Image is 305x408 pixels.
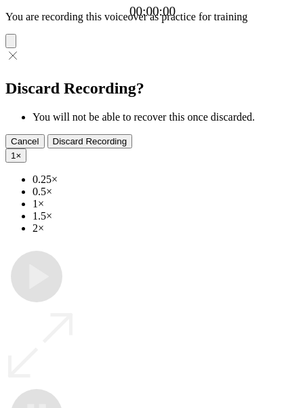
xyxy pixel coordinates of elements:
li: You will not be able to recover this once discarded. [33,111,300,123]
button: Discard Recording [47,134,133,148]
button: 1× [5,148,26,163]
li: 2× [33,222,300,234]
a: 00:00:00 [129,4,176,19]
p: You are recording this voiceover as practice for training [5,11,300,23]
li: 1× [33,198,300,210]
h2: Discard Recording? [5,79,300,98]
button: Cancel [5,134,45,148]
li: 0.5× [33,186,300,198]
li: 1.5× [33,210,300,222]
li: 0.25× [33,174,300,186]
span: 1 [11,150,16,161]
